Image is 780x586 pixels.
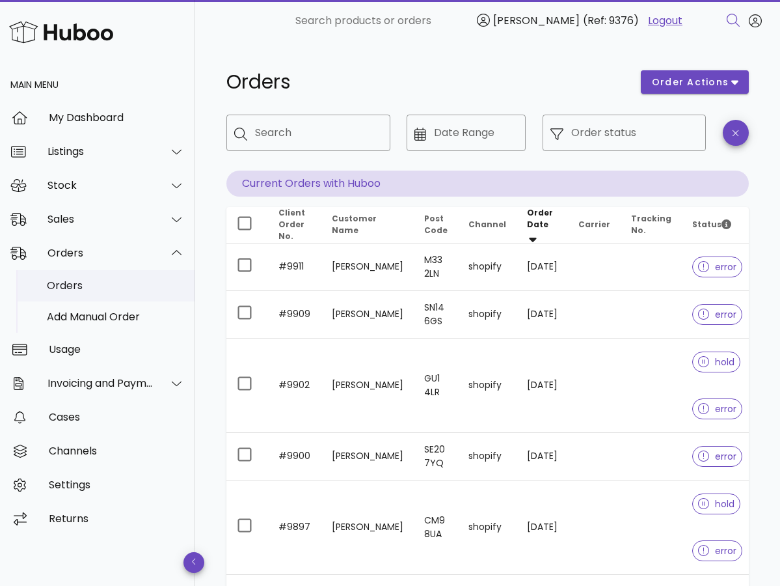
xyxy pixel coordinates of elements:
[321,339,414,433] td: [PERSON_NAME]
[458,433,517,481] td: shopify
[414,433,458,481] td: SE20 7YQ
[468,219,506,230] span: Channel
[493,13,580,28] span: [PERSON_NAME]
[332,213,377,236] span: Customer Name
[321,481,414,575] td: [PERSON_NAME]
[47,179,154,191] div: Stock
[47,377,154,389] div: Invoicing and Payments
[321,207,414,244] th: Customer Name
[268,339,321,433] td: #9902
[47,145,154,158] div: Listings
[621,207,682,244] th: Tracking No.
[458,207,517,244] th: Channel
[226,70,625,94] h1: Orders
[268,291,321,339] td: #9909
[47,213,154,225] div: Sales
[47,311,185,323] div: Add Manual Order
[47,247,154,259] div: Orders
[583,13,639,28] span: (Ref: 9376)
[648,13,682,29] a: Logout
[568,207,621,244] th: Carrier
[458,481,517,575] td: shopify
[321,291,414,339] td: [PERSON_NAME]
[268,244,321,291] td: #9911
[268,207,321,244] th: Client Order No.
[414,291,458,339] td: SN14 6GS
[698,546,736,555] span: error
[49,111,185,124] div: My Dashboard
[517,433,568,481] td: [DATE]
[631,213,671,236] span: Tracking No.
[698,452,736,461] span: error
[424,213,448,236] span: Post Code
[698,357,734,367] span: hold
[698,499,734,509] span: hold
[692,219,731,230] span: Status
[517,339,568,433] td: [DATE]
[517,207,568,244] th: Order Date: Sorted descending. Activate to remove sorting.
[578,219,610,230] span: Carrier
[517,291,568,339] td: [DATE]
[517,244,568,291] td: [DATE]
[49,479,185,491] div: Settings
[458,244,517,291] td: shopify
[226,171,749,197] p: Current Orders with Huboo
[49,512,185,525] div: Returns
[49,343,185,356] div: Usage
[47,279,185,292] div: Orders
[321,433,414,481] td: [PERSON_NAME]
[278,207,305,242] span: Client Order No.
[458,339,517,433] td: shopify
[9,18,113,46] img: Huboo Logo
[517,481,568,575] td: [DATE]
[414,481,458,575] td: CM9 8UA
[527,207,553,230] span: Order Date
[458,291,517,339] td: shopify
[268,433,321,481] td: #9900
[414,207,458,244] th: Post Code
[651,76,729,89] span: order actions
[414,339,458,433] td: GU1 4LR
[321,244,414,291] td: [PERSON_NAME]
[414,244,458,291] td: M33 2LN
[698,310,736,319] span: error
[682,207,753,244] th: Status
[641,70,749,94] button: order actions
[268,481,321,575] td: #9897
[49,411,185,423] div: Cases
[49,445,185,457] div: Channels
[698,262,736,272] span: error
[698,404,736,413] span: error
